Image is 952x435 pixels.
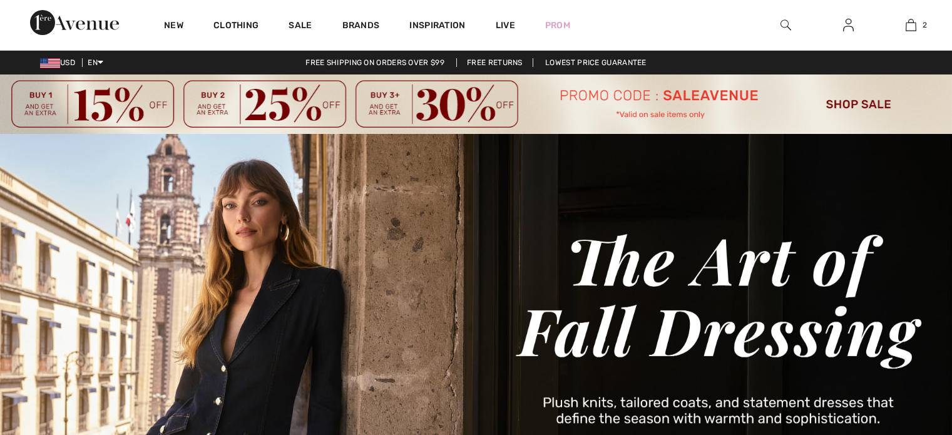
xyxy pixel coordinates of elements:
[873,397,939,429] iframe: Opens a widget where you can chat to one of our agents
[833,18,864,33] a: Sign In
[535,58,657,67] a: Lowest Price Guarantee
[213,20,258,33] a: Clothing
[496,19,515,32] a: Live
[923,19,927,31] span: 2
[456,58,533,67] a: Free Returns
[843,18,854,33] img: My Info
[40,58,60,68] img: US Dollar
[906,18,916,33] img: My Bag
[880,18,941,33] a: 2
[289,20,312,33] a: Sale
[30,10,119,35] img: 1ère Avenue
[295,58,454,67] a: Free shipping on orders over $99
[40,58,80,67] span: USD
[409,20,465,33] span: Inspiration
[781,18,791,33] img: search the website
[164,20,183,33] a: New
[545,19,570,32] a: Prom
[342,20,380,33] a: Brands
[88,58,103,67] span: EN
